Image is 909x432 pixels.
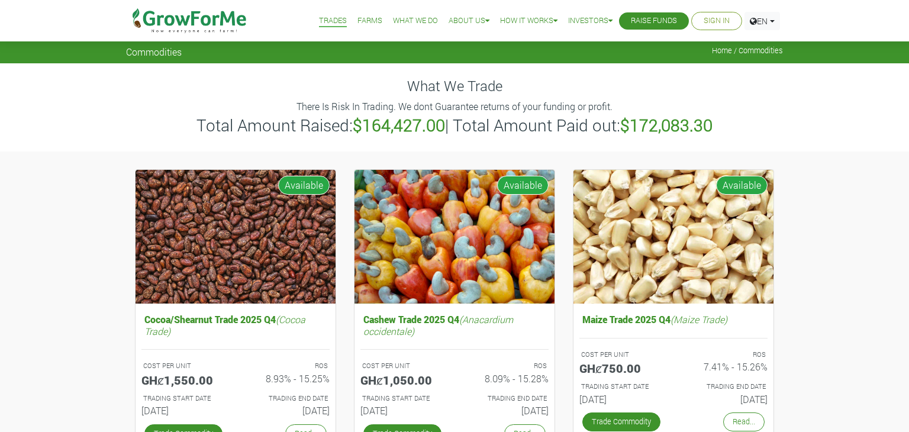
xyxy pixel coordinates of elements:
img: growforme image [573,170,773,304]
a: Raise Funds [631,15,677,27]
h6: [DATE] [463,405,549,416]
a: EN [744,12,780,30]
h6: 8.09% - 15.28% [463,373,549,384]
a: How it Works [500,15,557,27]
a: Maize Trade 2025 Q4(Maize Trade) COST PER UNIT GHȼ750.00 ROS 7.41% - 15.26% TRADING START DATE [D... [579,311,768,410]
a: Trades [319,15,347,27]
img: growforme image [136,170,336,304]
p: ROS [246,361,328,371]
p: Estimated Trading End Date [465,394,547,404]
span: Home / Commodities [712,46,783,55]
i: (Maize Trade) [671,313,727,325]
p: Estimated Trading Start Date [362,394,444,404]
a: What We Do [393,15,438,27]
a: Investors [568,15,613,27]
h5: Cashew Trade 2025 Q4 [360,311,549,339]
span: Available [716,176,768,195]
i: (Cocoa Trade) [144,313,305,337]
a: Read... [723,412,765,431]
p: ROS [684,350,766,360]
h6: [DATE] [579,394,665,405]
h6: 8.93% - 15.25% [244,373,330,384]
h5: GHȼ1,550.00 [141,373,227,387]
p: COST PER UNIT [362,361,444,371]
span: Available [497,176,549,195]
span: Available [278,176,330,195]
h6: [DATE] [141,405,227,416]
a: Sign In [704,15,730,27]
a: About Us [449,15,489,27]
b: $172,083.30 [620,114,713,136]
p: COST PER UNIT [581,350,663,360]
a: Cocoa/Shearnut Trade 2025 Q4(Cocoa Trade) COST PER UNIT GHȼ1,550.00 ROS 8.93% - 15.25% TRADING ST... [141,311,330,421]
h4: What We Trade [126,78,783,95]
h6: 7.41% - 15.26% [682,361,768,372]
h6: [DATE] [360,405,446,416]
b: $164,427.00 [353,114,445,136]
h5: GHȼ1,050.00 [360,373,446,387]
h6: [DATE] [244,405,330,416]
p: Estimated Trading Start Date [581,382,663,392]
h5: Cocoa/Shearnut Trade 2025 Q4 [141,311,330,339]
p: There Is Risk In Trading. We dont Guarantee returns of your funding or profit. [128,99,781,114]
p: Estimated Trading End Date [684,382,766,392]
img: growforme image [354,170,555,304]
a: Trade Commodity [582,412,660,431]
a: Farms [357,15,382,27]
span: Commodities [126,46,182,57]
h5: GHȼ750.00 [579,361,665,375]
h3: Total Amount Raised: | Total Amount Paid out: [128,115,781,136]
a: Cashew Trade 2025 Q4(Anacardium occidentale) COST PER UNIT GHȼ1,050.00 ROS 8.09% - 15.28% TRADING... [360,311,549,421]
i: (Anacardium occidentale) [363,313,513,337]
p: ROS [465,361,547,371]
p: COST PER UNIT [143,361,225,371]
p: Estimated Trading Start Date [143,394,225,404]
h6: [DATE] [682,394,768,405]
p: Estimated Trading End Date [246,394,328,404]
h5: Maize Trade 2025 Q4 [579,311,768,328]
